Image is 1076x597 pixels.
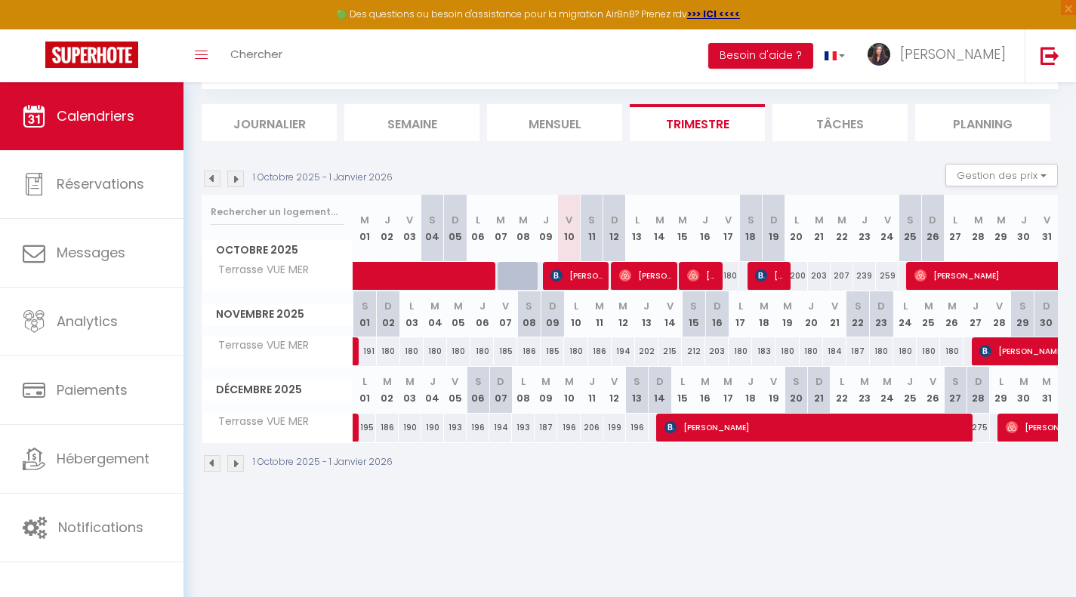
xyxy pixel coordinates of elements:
li: Trimestre [630,104,765,141]
th: 02 [376,195,399,262]
abbr: M [454,299,463,313]
th: 15 [671,367,694,413]
abbr: L [521,374,526,389]
th: 21 [808,367,831,413]
abbr: M [924,299,933,313]
abbr: J [1021,213,1027,227]
abbr: M [595,299,604,313]
li: Journalier [202,104,337,141]
div: 180 [470,337,494,365]
abbr: M [837,213,846,227]
th: 25 [917,291,940,337]
a: Chercher [219,29,294,82]
div: 194 [612,337,635,365]
th: 25 [899,367,921,413]
th: 03 [400,291,424,337]
div: 180 [870,337,893,365]
th: 26 [921,367,944,413]
span: Décembre 2025 [202,379,353,401]
abbr: L [953,213,957,227]
th: 08 [512,367,535,413]
abbr: L [362,374,367,389]
th: 13 [626,195,649,262]
th: 07 [489,367,512,413]
abbr: J [702,213,708,227]
abbr: M [760,299,769,313]
th: 24 [876,367,899,413]
abbr: M [883,374,892,389]
div: 180 [893,337,917,365]
th: 03 [399,195,421,262]
abbr: M [541,374,550,389]
div: 180 [775,337,799,365]
th: 23 [853,367,876,413]
th: 27 [963,291,987,337]
div: 200 [785,262,808,290]
span: Paiements [57,380,128,399]
abbr: S [907,213,914,227]
abbr: V [1044,213,1050,227]
th: 02 [376,367,399,413]
abbr: L [574,299,578,313]
th: 05 [444,367,467,413]
abbr: M [496,213,505,227]
abbr: D [384,299,392,313]
th: 22 [846,291,870,337]
abbr: V [996,299,1003,313]
abbr: D [929,213,936,227]
th: 01 [353,195,376,262]
span: Terrasse VUE MER [205,414,313,430]
th: 11 [581,367,603,413]
abbr: L [476,213,480,227]
div: 207 [831,262,853,290]
th: 17 [717,367,739,413]
th: 26 [940,291,963,337]
div: 195 [353,414,376,442]
abbr: J [384,213,390,227]
abbr: D [714,299,721,313]
th: 13 [635,291,658,337]
th: 25 [899,195,921,262]
img: ... [868,43,890,66]
abbr: L [738,299,743,313]
abbr: D [656,374,664,389]
abbr: M [815,213,824,227]
abbr: S [588,213,595,227]
div: 196 [626,414,649,442]
div: 180 [424,337,447,365]
a: >>> ICI <<<< [687,8,740,20]
li: Semaine [344,104,479,141]
th: 07 [494,291,517,337]
th: 30 [1013,367,1035,413]
abbr: D [1043,299,1050,313]
th: 23 [853,195,876,262]
abbr: J [543,213,549,227]
th: 26 [921,195,944,262]
abbr: L [999,374,1004,389]
th: 15 [671,195,694,262]
button: Gestion des prix [945,164,1058,186]
th: 07 [489,195,512,262]
abbr: V [667,299,674,313]
th: 19 [762,367,785,413]
div: 193 [444,414,467,442]
th: 10 [557,367,580,413]
abbr: L [794,213,799,227]
th: 18 [739,367,762,413]
div: 187 [846,337,870,365]
th: 27 [944,195,967,262]
abbr: D [452,213,459,227]
div: 199 [603,414,626,442]
div: 180 [800,337,823,365]
div: 193 [512,414,535,442]
th: 09 [535,195,557,262]
div: 259 [876,262,899,290]
div: 183 [752,337,775,365]
abbr: J [589,374,595,389]
div: 180 [447,337,470,365]
abbr: S [1019,299,1026,313]
th: 16 [705,291,729,337]
a: ... [PERSON_NAME] [856,29,1025,82]
th: 17 [717,195,739,262]
th: 12 [603,195,626,262]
